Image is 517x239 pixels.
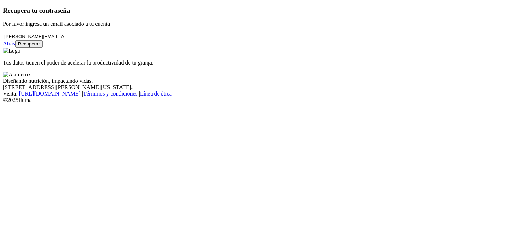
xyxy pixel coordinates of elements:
[3,7,514,14] h3: Recupera tu contraseña
[83,91,137,97] a: Términos y condiciones
[3,97,514,103] div: © 2025 Iluma
[19,91,81,97] a: [URL][DOMAIN_NAME]
[3,78,514,84] div: Diseñando nutrición, impactando vidas.
[3,91,514,97] div: Visita : | |
[3,33,65,40] input: Tu correo
[140,91,172,97] a: Línea de ética
[3,48,20,54] img: Logo
[3,60,514,66] p: Tus datos tienen el poder de acelerar la productividad de tu granja.
[3,21,514,27] p: Por favor ingresa un email asociado a tu cuenta
[3,41,15,47] a: Atrás
[15,40,43,48] button: Recuperar
[3,72,31,78] img: Asimetrix
[3,84,514,91] div: [STREET_ADDRESS][PERSON_NAME][US_STATE].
